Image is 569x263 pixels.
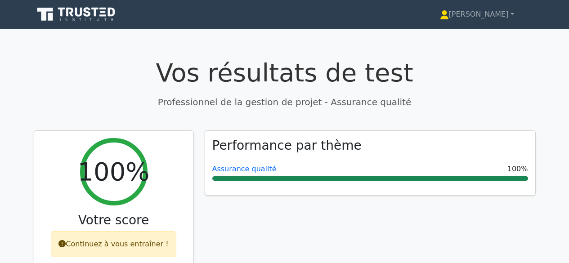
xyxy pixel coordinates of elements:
[449,10,509,18] font: [PERSON_NAME]
[156,58,413,87] font: Vos résultats de test
[78,213,149,227] font: Votre score
[418,5,536,23] a: [PERSON_NAME]
[158,97,412,107] font: Professionnel de la gestion de projet - Assurance qualité
[66,240,168,248] font: Continuez à vous entraîner !
[212,165,277,173] a: Assurance qualité
[77,157,149,186] font: 100%
[507,165,528,173] font: 100%
[212,138,362,153] font: Performance par thème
